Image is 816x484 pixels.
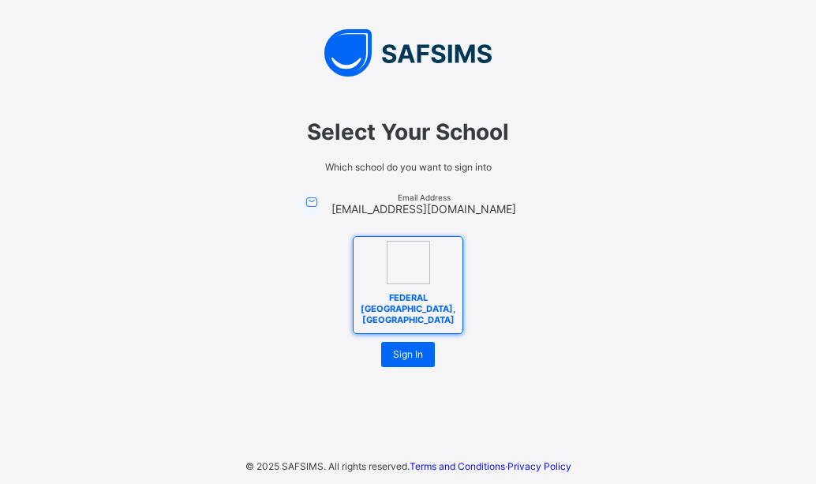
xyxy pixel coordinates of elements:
[245,460,410,472] span: © 2025 SAFSIMS. All rights reserved.
[393,348,423,360] span: Sign In
[357,288,459,329] span: FEDERAL [GEOGRAPHIC_DATA], [GEOGRAPHIC_DATA]
[331,202,516,216] span: [EMAIL_ADDRESS][DOMAIN_NAME]
[410,460,505,472] a: Terms and Conditions
[171,29,645,77] img: SAFSIMS Logo
[331,193,516,202] span: Email Address
[387,241,430,284] img: FEDERAL GOVERNMENT GIRLS' COLLEGE, GUSAU
[187,118,629,145] span: Select Your School
[507,460,571,472] a: Privacy Policy
[410,460,571,472] span: ·
[187,161,629,173] span: Which school do you want to sign into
